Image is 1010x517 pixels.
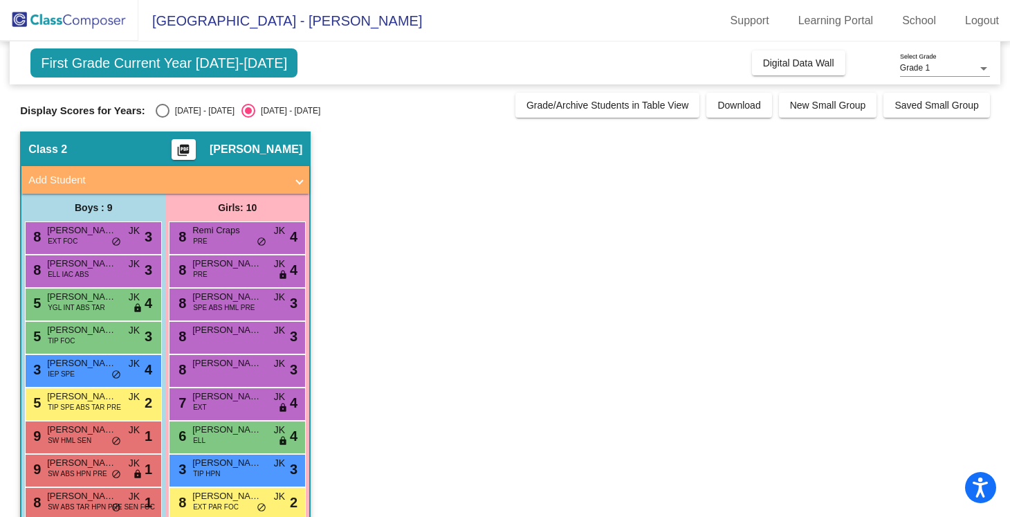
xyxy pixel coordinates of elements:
span: 6 [175,428,186,444]
span: 3 [175,462,186,477]
span: [PERSON_NAME] [47,290,116,304]
span: 8 [175,362,186,377]
span: JK [274,423,285,437]
span: Grade 1 [900,63,930,73]
span: 8 [30,229,41,244]
button: Digital Data Wall [752,51,845,75]
span: JK [129,456,140,471]
a: School [891,10,947,32]
mat-expansion-panel-header: Add Student [21,166,309,194]
span: [PERSON_NAME] [47,456,116,470]
span: JK [129,423,140,437]
span: do_not_disturb_alt [257,237,266,248]
span: IEP SPE [48,369,75,379]
span: JK [129,323,140,338]
span: [PERSON_NAME] [47,323,116,337]
span: 3 [145,326,152,347]
span: [PERSON_NAME] [192,423,261,437]
span: JK [129,489,140,504]
span: 3 [290,359,297,380]
span: [PERSON_NAME] [47,224,116,237]
div: [DATE] - [DATE] [255,105,320,117]
span: 8 [175,296,186,311]
span: TIP SPE ABS TAR PRE [48,402,121,412]
a: Logout [954,10,1010,32]
span: [PERSON_NAME] [192,390,261,403]
span: 5 [30,296,41,311]
span: 8 [175,229,186,244]
span: JK [274,257,285,271]
span: [PERSON_NAME] [47,257,116,271]
span: 4 [145,293,152,314]
span: 1 [145,459,152,480]
span: [PERSON_NAME] [192,323,261,337]
button: Download [706,93,771,118]
span: 8 [30,495,41,510]
span: do_not_disturb_alt [111,370,121,381]
span: 5 [30,329,41,344]
span: PRE [193,269,208,280]
span: Grade/Archive Students in Table View [526,100,689,111]
span: lock [278,270,288,281]
a: Learning Portal [787,10,885,32]
button: Saved Small Group [883,93,989,118]
span: JK [274,456,285,471]
mat-icon: picture_as_pdf [175,143,192,163]
span: 3 [145,226,152,247]
span: lock [133,303,143,314]
span: 9 [30,428,41,444]
span: 3 [290,293,297,314]
span: 8 [175,495,186,510]
span: JK [129,290,140,305]
span: [PERSON_NAME] [192,356,261,370]
span: SPE ABS HML PRE [193,302,255,313]
span: 3 [30,362,41,377]
span: lock [278,436,288,447]
span: do_not_disturb_alt [111,469,121,480]
span: JK [274,224,285,238]
span: 2 [290,492,297,513]
span: lock [278,403,288,414]
span: do_not_disturb_alt [111,502,121,514]
span: YGL INT ABS TAR [48,302,104,313]
span: 5 [30,395,41,410]
button: Grade/Archive Students in Table View [515,93,700,118]
span: 4 [290,392,297,413]
span: [PERSON_NAME] [192,489,261,503]
span: 3 [290,326,297,347]
span: JK [274,390,285,404]
span: JK [129,390,140,404]
span: 8 [175,262,186,278]
span: [PERSON_NAME] [47,356,116,370]
span: [PERSON_NAME] [192,456,261,470]
span: [PERSON_NAME] [192,290,261,304]
span: SW ABS TAR HPN PRE SEN FOC [48,502,155,512]
span: Class 2 [28,143,67,156]
span: Saved Small Group [894,100,978,111]
span: [PERSON_NAME] [210,143,302,156]
span: JK [274,489,285,504]
span: 8 [175,329,186,344]
span: JK [129,356,140,371]
span: 3 [290,459,297,480]
span: EXT [193,402,206,412]
span: do_not_disturb_alt [257,502,266,514]
span: SW ABS HPN PRE [48,469,107,479]
span: 2 [145,392,152,413]
span: EXT FOC [48,236,77,246]
span: JK [274,290,285,305]
span: Digital Data Wall [763,57,834,69]
button: New Small Group [779,93,877,118]
span: JK [129,257,140,271]
span: [PERSON_NAME] [47,489,116,503]
mat-radio-group: Select an option [156,104,320,118]
span: Remi Craps [192,224,261,237]
span: 1 [145,492,152,513]
span: 1 [145,426,152,446]
span: [GEOGRAPHIC_DATA] - [PERSON_NAME] [138,10,422,32]
span: TIP HPN [193,469,220,479]
span: 4 [290,260,297,280]
span: TIP FOC [48,336,75,346]
span: JK [129,224,140,238]
span: JK [274,356,285,371]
